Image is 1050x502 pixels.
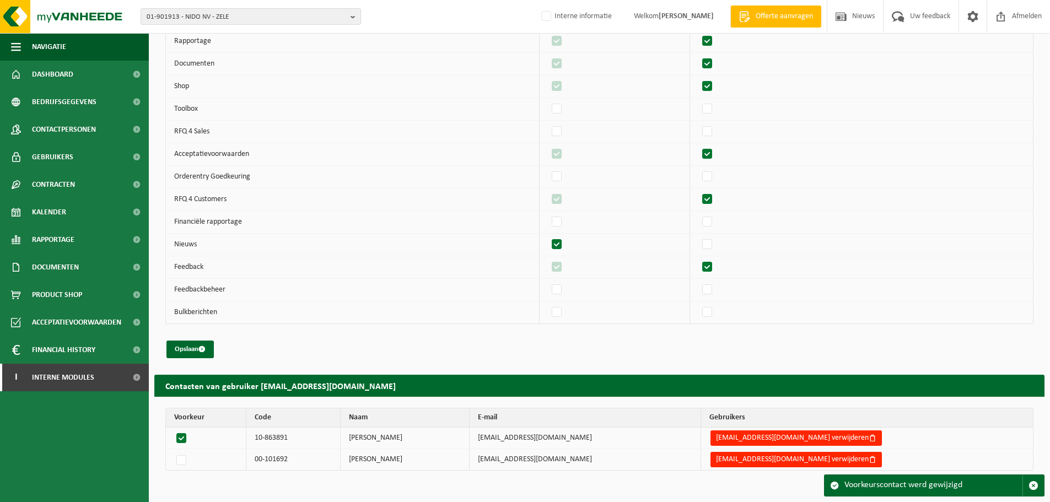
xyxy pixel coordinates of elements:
td: RFQ 4 Customers [166,188,540,211]
a: Offerte aanvragen [730,6,821,28]
span: Interne modules [32,364,94,391]
td: 00-101692 [246,449,341,470]
span: Dashboard [32,61,73,88]
span: Bedrijfsgegevens [32,88,96,116]
td: [EMAIL_ADDRESS][DOMAIN_NAME] [470,449,701,470]
td: Toolbox [166,98,540,121]
button: Opslaan [166,341,214,358]
span: Offerte aanvragen [753,11,816,22]
span: Gebruikers [32,143,73,171]
td: [PERSON_NAME] [341,449,470,470]
span: 01-901913 - NIDO NV - ZELE [147,9,346,25]
span: Product Shop [32,281,82,309]
th: Gebruikers [701,408,1033,428]
th: E-mail [470,408,701,428]
td: [EMAIL_ADDRESS][DOMAIN_NAME] [470,428,701,449]
div: Voorkeurscontact werd gewijzigd [844,475,1022,496]
td: Documenten [166,53,540,75]
span: Financial History [32,336,95,364]
span: Contactpersonen [32,116,96,143]
td: Acceptatievoorwaarden [166,143,540,166]
span: Navigatie [32,33,66,61]
span: Rapportage [32,226,74,253]
span: Contracten [32,171,75,198]
th: Naam [341,408,470,428]
button: [EMAIL_ADDRESS][DOMAIN_NAME] verwijderen [710,452,882,467]
td: Feedback [166,256,540,279]
td: Bulkberichten [166,301,540,323]
label: Interne informatie [539,8,612,25]
span: I [11,364,21,391]
td: [PERSON_NAME] [341,428,470,449]
button: [EMAIL_ADDRESS][DOMAIN_NAME] verwijderen [710,430,882,446]
td: Financiële rapportage [166,211,540,234]
button: 01-901913 - NIDO NV - ZELE [141,8,361,25]
span: Documenten [32,253,79,281]
h2: Contacten van gebruiker [EMAIL_ADDRESS][DOMAIN_NAME] [154,375,1044,396]
td: 10-863891 [246,428,341,449]
strong: [PERSON_NAME] [659,12,714,20]
span: Acceptatievoorwaarden [32,309,121,336]
th: Code [246,408,341,428]
th: Voorkeur [166,408,246,428]
td: Rapportage [166,30,540,53]
td: Nieuws [166,234,540,256]
td: Feedbackbeheer [166,279,540,301]
td: Orderentry Goedkeuring [166,166,540,188]
span: Kalender [32,198,66,226]
td: RFQ 4 Sales [166,121,540,143]
td: Shop [166,75,540,98]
